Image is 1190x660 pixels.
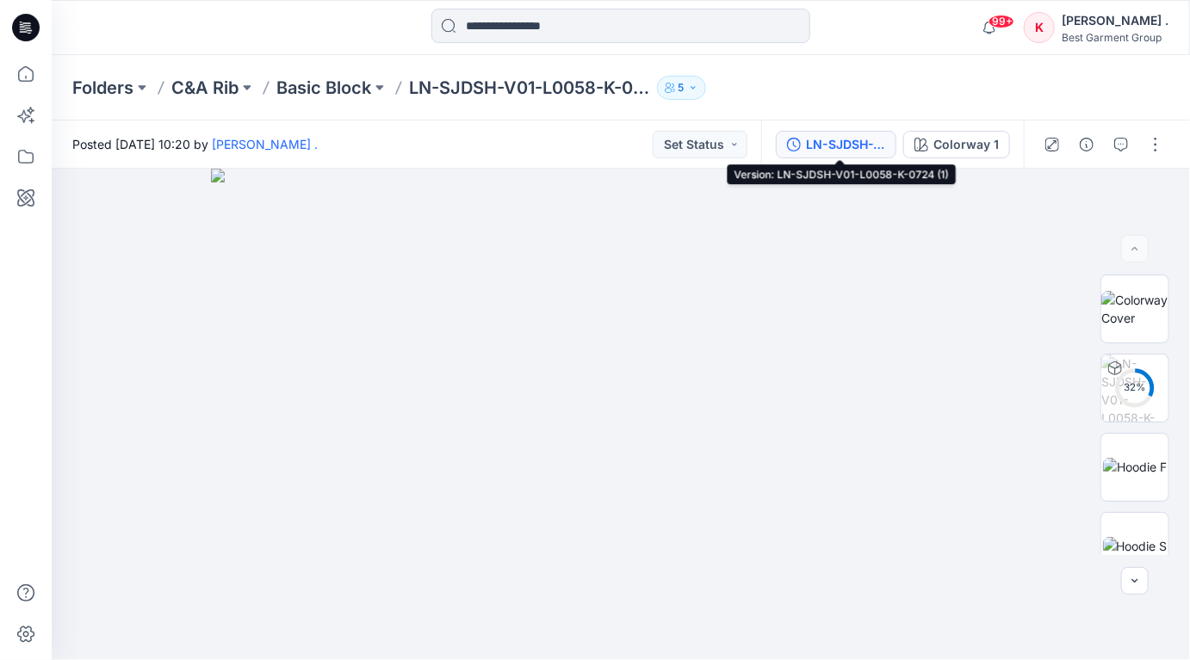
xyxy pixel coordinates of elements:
img: Hoodie S [1103,537,1168,555]
span: Posted [DATE] 10:20 by [72,135,318,153]
img: Hoodie F [1103,458,1167,476]
div: Best Garment Group [1062,31,1168,44]
div: Colorway 1 [933,135,999,154]
button: Colorway 1 [903,131,1010,158]
img: LN-SJDSH-V01-L0058-K-0724 (1) Colorway 1 [1101,355,1168,422]
p: LN-SJDSH-V01-L0058-K-0724-1 [409,76,650,100]
img: eyJhbGciOiJIUzI1NiIsImtpZCI6IjAiLCJzbHQiOiJzZXMiLCJ0eXAiOiJKV1QifQ.eyJkYXRhIjp7InR5cGUiOiJzdG9yYW... [211,169,1031,660]
a: C&A Rib [171,76,239,100]
div: K [1024,12,1055,43]
button: Details [1073,131,1100,158]
img: Colorway Cover [1101,291,1168,327]
div: [PERSON_NAME] . [1062,10,1168,31]
a: [PERSON_NAME] . [212,137,318,151]
p: 5 [679,78,685,97]
span: 99+ [989,15,1014,28]
a: Basic Block [276,76,371,100]
a: Folders [72,76,133,100]
div: LN-SJDSH-V01-L0058-K-0724 (1) [806,135,885,154]
div: 32 % [1114,380,1156,395]
button: LN-SJDSH-V01-L0058-K-0724 (1) [776,131,896,158]
button: 5 [657,76,706,100]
